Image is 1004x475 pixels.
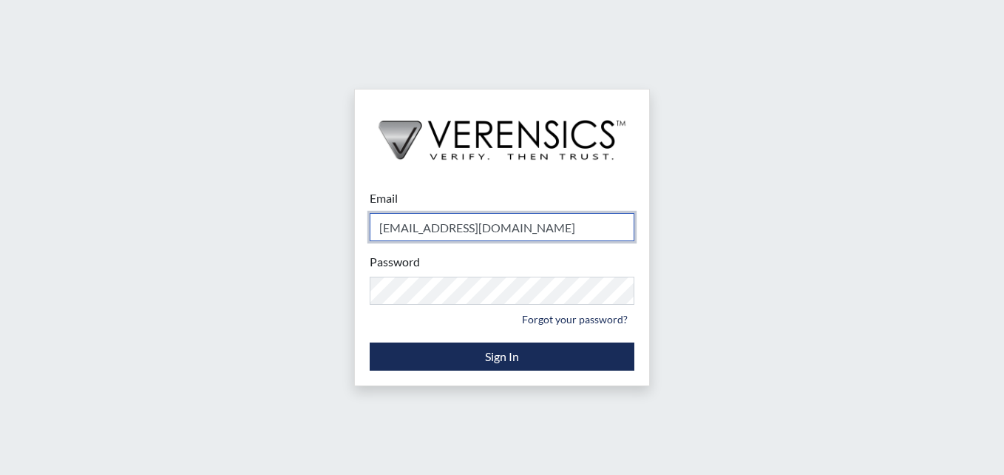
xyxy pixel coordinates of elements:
a: Forgot your password? [515,308,634,331]
label: Email [370,189,398,207]
button: Sign In [370,343,634,371]
label: Password [370,253,420,271]
img: logo-wide-black.2aad4157.png [355,90,649,175]
input: Email [370,213,634,241]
